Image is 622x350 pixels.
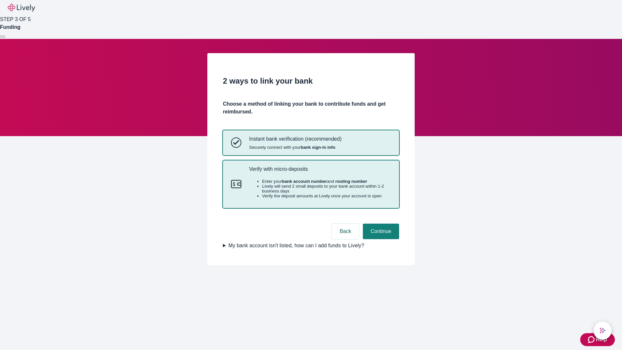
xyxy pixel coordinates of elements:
[332,224,359,239] button: Back
[223,242,399,250] summary: My bank account isn't listed, how can I add funds to Lively?
[262,179,391,184] li: Enter your and
[249,166,391,172] p: Verify with micro-deposits
[249,145,341,150] span: Securely connect with your .
[262,193,391,198] li: Verify the deposit amounts at Lively once your account is open
[231,179,241,189] svg: Micro-deposits
[596,336,607,344] span: Help
[335,179,367,184] strong: routing number
[8,4,35,12] img: Lively
[301,145,335,150] strong: bank sign-in info
[282,179,327,184] strong: bank account number
[249,136,341,142] p: Instant bank verification (recommended)
[262,184,391,193] li: Lively will send 2 small deposits to your bank account within 1-2 business days
[223,100,399,116] h4: Choose a method of linking your bank to contribute funds and get reimbursed.
[580,333,615,346] button: Zendesk support iconHelp
[599,327,606,334] svg: Lively AI Assistant
[363,224,399,239] button: Continue
[223,131,399,155] button: Instant bank verificationInstant bank verification (recommended)Securely connect with yourbank si...
[588,336,596,344] svg: Zendesk support icon
[223,161,399,208] button: Micro-depositsVerify with micro-depositsEnter yourbank account numberand routing numberLively wil...
[593,321,612,340] button: chat
[231,137,241,148] svg: Instant bank verification
[223,75,399,87] h2: 2 ways to link your bank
